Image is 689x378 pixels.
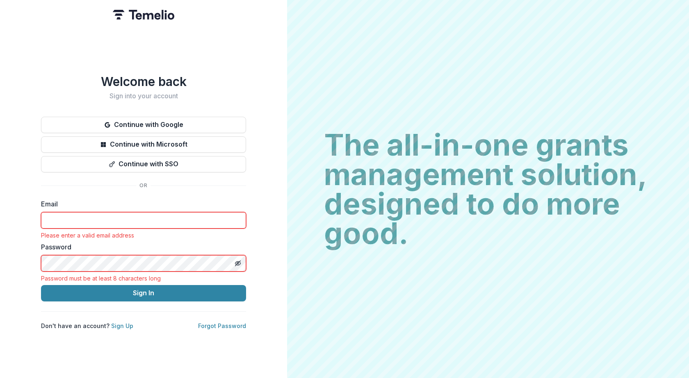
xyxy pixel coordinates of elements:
[41,117,246,133] button: Continue with Google
[41,232,246,239] div: Please enter a valid email address
[41,285,246,301] button: Sign In
[41,156,246,172] button: Continue with SSO
[41,92,246,100] h2: Sign into your account
[41,242,241,252] label: Password
[113,10,174,20] img: Temelio
[41,199,241,209] label: Email
[41,74,246,89] h1: Welcome back
[111,322,133,329] a: Sign Up
[41,275,246,282] div: Password must be at least 8 characters long
[41,136,246,153] button: Continue with Microsoft
[198,322,246,329] a: Forgot Password
[231,257,244,270] button: Toggle password visibility
[41,321,133,330] p: Don't have an account?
